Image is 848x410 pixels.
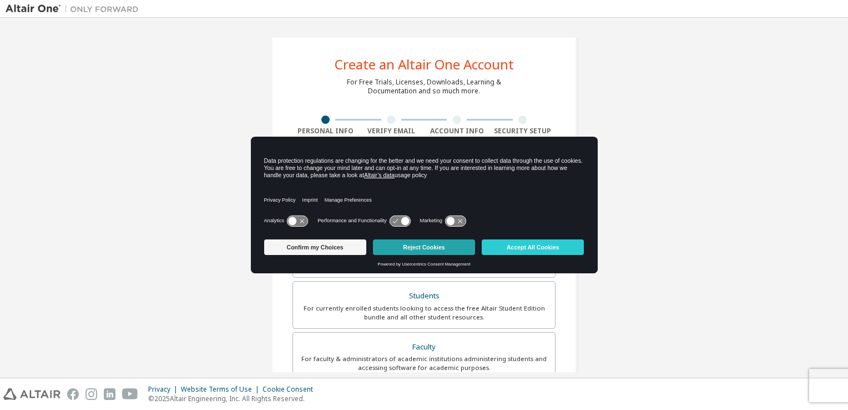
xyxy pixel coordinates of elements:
[85,388,97,400] img: instagram.svg
[263,385,320,394] div: Cookie Consent
[300,339,548,355] div: Faculty
[335,58,514,71] div: Create an Altair One Account
[490,127,556,136] div: Security Setup
[6,3,144,14] img: Altair One
[347,78,501,96] div: For Free Trials, Licenses, Downloads, Learning & Documentation and so much more.
[3,388,60,400] img: altair_logo.svg
[67,388,79,400] img: facebook.svg
[300,288,548,304] div: Students
[104,388,115,400] img: linkedin.svg
[300,354,548,372] div: For faculty & administrators of academic institutions administering students and accessing softwa...
[300,304,548,322] div: For currently enrolled students looking to access the free Altair Student Edition bundle and all ...
[148,385,181,394] div: Privacy
[122,388,138,400] img: youtube.svg
[359,127,425,136] div: Verify Email
[148,394,320,403] p: © 2025 Altair Engineering, Inc. All Rights Reserved.
[181,385,263,394] div: Website Terms of Use
[292,127,359,136] div: Personal Info
[424,127,490,136] div: Account Info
